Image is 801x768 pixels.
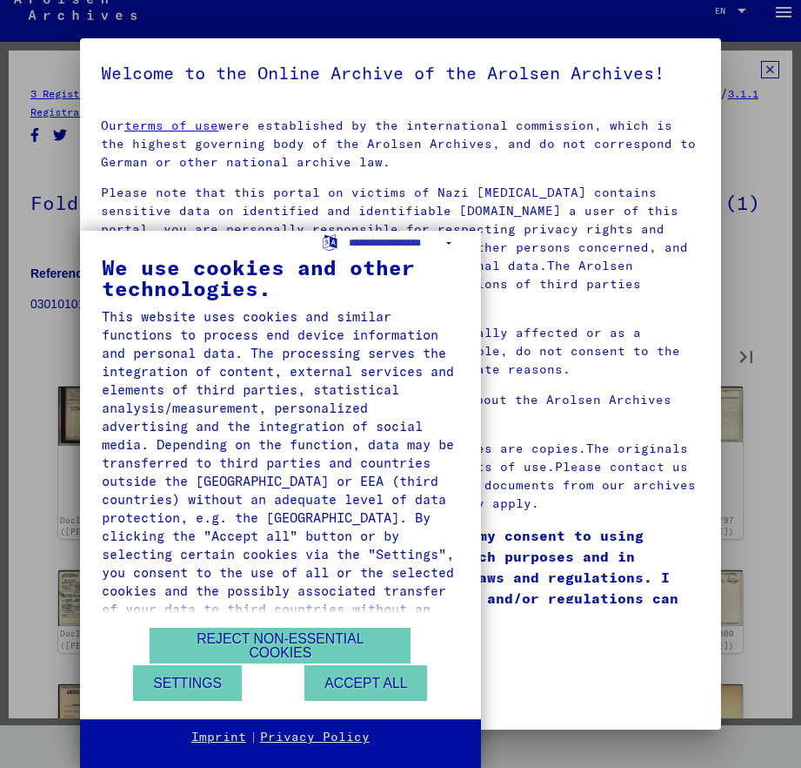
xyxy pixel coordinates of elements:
[133,665,242,701] button: Settings
[304,665,427,701] button: Accept all
[260,729,370,746] a: Privacy Policy
[191,729,246,746] a: Imprint
[102,257,459,299] div: We use cookies and other technologies.
[102,307,459,637] div: This website uses cookies and similar functions to process end device information and personal da...
[150,628,411,664] button: Reject non-essential cookies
